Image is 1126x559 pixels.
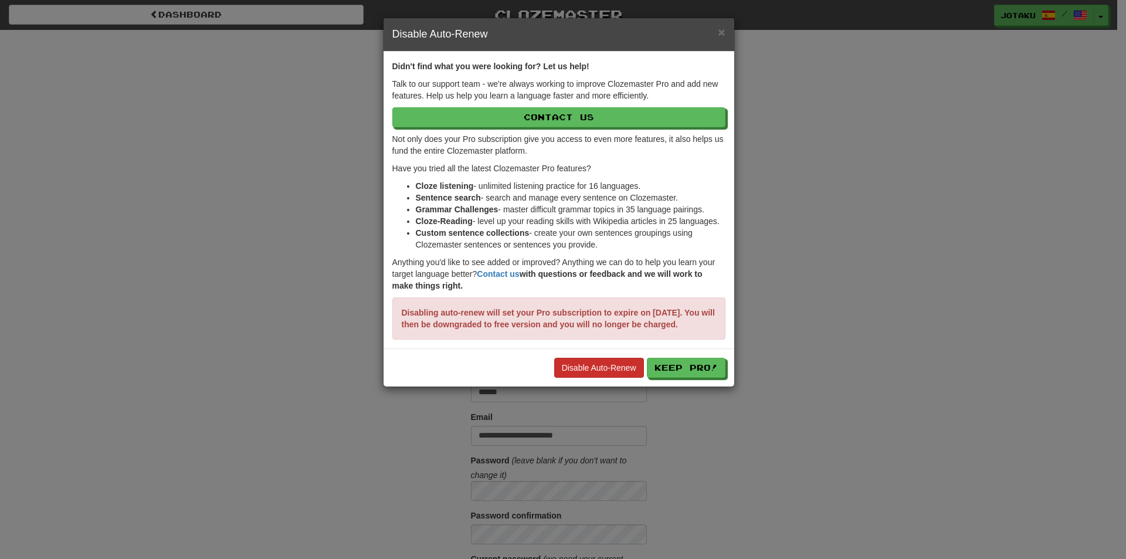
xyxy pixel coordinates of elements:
[477,269,519,279] a: Contact us
[392,27,725,42] h4: Disable Auto-Renew
[392,269,703,290] strong: with questions or feedback and we will work to make things right.
[416,193,481,202] strong: Sentence search
[392,62,589,71] strong: Didn't find what you were looking for? Let us help!
[392,162,725,174] p: Have you tried all the latest Clozemaster Pro features?
[416,216,473,226] strong: Cloze-Reading
[416,215,725,227] li: - level up your reading skills with Wikipedia articles in 25 languages.
[392,78,725,101] p: Talk to our support team - we're always working to improve Clozemaster Pro and add new features. ...
[392,256,725,292] p: Anything you'd like to see added or improved? Anything we can do to help you learn your target la...
[402,308,715,329] strong: Disabling auto-renew will set your Pro subscription to expire on [DATE]. You will then be downgra...
[416,228,530,238] strong: Custom sentence collections
[416,204,725,215] li: - master difficult grammar topics in 35 language pairings.
[392,133,725,157] p: Not only does your Pro subscription give you access to even more features, it also helps us fund ...
[554,358,644,378] a: Disable Auto-Renew
[718,25,725,39] span: ×
[392,107,725,127] a: Contact Us
[647,358,725,378] button: Keep Pro!
[416,205,498,214] strong: Grammar Challenges
[416,180,725,192] li: - unlimited listening practice for 16 languages.
[416,192,725,204] li: - search and manage every sentence on Clozemaster.
[718,26,725,38] button: Close
[416,181,474,191] strong: Cloze listening
[416,227,725,250] li: - create your own sentences groupings using Clozemaster sentences or sentences you provide.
